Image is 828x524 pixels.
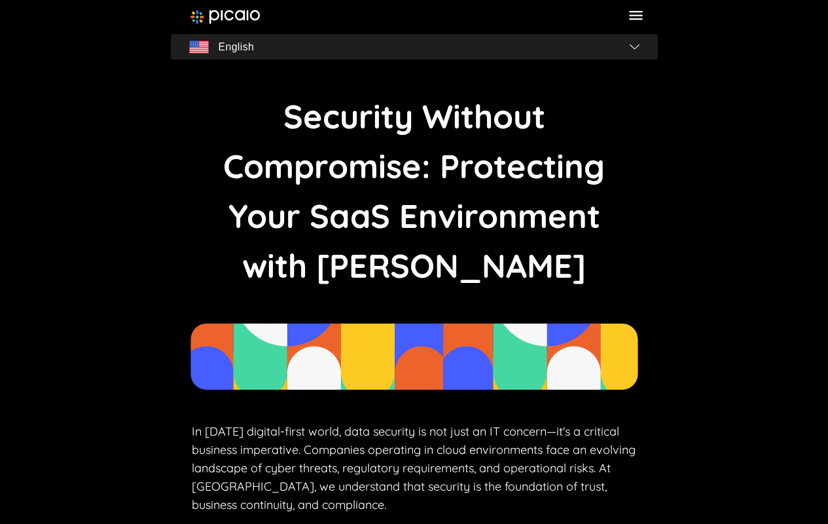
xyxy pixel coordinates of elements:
[630,44,639,49] img: flag
[171,34,658,60] button: flagEnglishflag
[190,324,638,390] img: seguridad-mobile-img
[189,41,209,54] img: flag
[219,38,255,56] span: English
[192,422,637,514] p: In [DATE] digital-first world, data security is not just an IT concern—it's a critical business i...
[192,92,637,291] p: Security Without Compromise: Protecting Your SaaS Environment with [PERSON_NAME]
[190,10,261,24] img: image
